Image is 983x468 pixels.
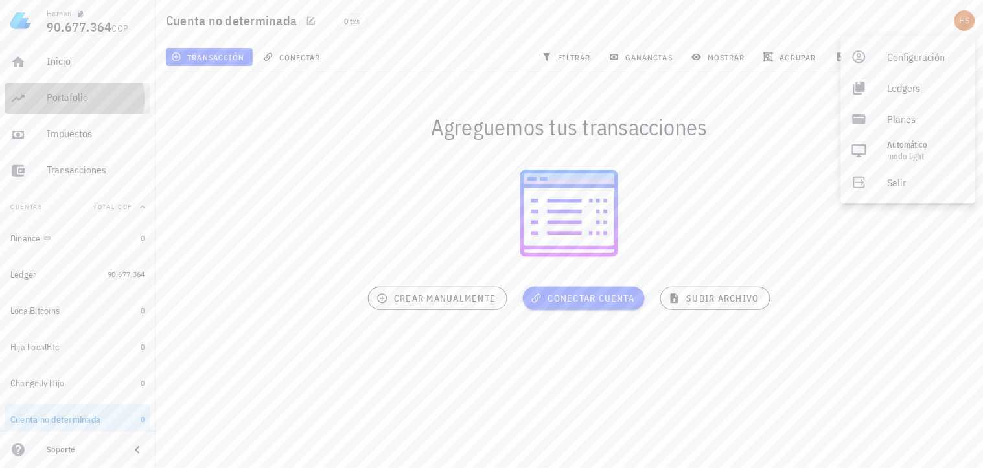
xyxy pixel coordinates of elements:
div: Hernan [47,8,71,19]
button: filtrar [537,48,599,66]
a: Hija LocalBtc 0 [5,331,150,362]
span: modo Light [888,151,925,162]
span: subir archivo [671,293,759,304]
a: Changelly Hijo 0 [5,368,150,399]
span: filtrar [544,52,591,62]
div: Inicio [47,55,145,67]
div: Binance [10,233,41,244]
span: 90.677.364 [47,18,112,36]
span: conectar [266,52,321,62]
div: avatar [954,10,975,31]
div: Configuración [888,44,965,70]
span: COP [112,23,129,34]
span: 90.677.364 [108,269,145,279]
span: 0 [141,378,145,388]
a: Transacciones [5,155,150,186]
button: conectar [258,48,329,66]
span: 0 [141,414,145,424]
span: mostrar [694,52,745,62]
span: agrupar [766,52,816,62]
span: 0 [141,306,145,315]
div: Portafolio [47,91,145,104]
a: Binance 0 [5,223,150,254]
span: ganancias [612,52,673,62]
div: Hija LocalBtc [10,342,59,353]
button: ganancias [604,48,681,66]
a: Cuenta no determinada 0 [5,404,150,435]
span: transacción [174,52,244,62]
div: Ledger [10,269,37,280]
span: 0 [141,233,145,243]
div: Soporte [47,445,119,455]
a: Impuestos [5,119,150,150]
div: Impuestos [47,128,145,140]
button: transacción [166,48,253,66]
span: 0 [141,342,145,351]
div: Changelly Hijo [10,378,65,389]
button: CuentasTotal COP [5,192,150,223]
button: crear manualmente [368,287,507,310]
h1: Cuenta no determinada [166,10,302,31]
div: Ledgers [888,75,965,101]
span: Total COP [93,203,132,211]
a: Portafolio [5,83,150,114]
div: Salir [888,170,965,195]
button: agrupar [758,48,824,66]
a: Inicio [5,47,150,78]
div: LocalBitcoins [10,306,60,317]
span: 0 txs [344,14,360,28]
img: LedgiFi [10,10,31,31]
button: subir archivo [660,287,770,310]
button: mostrar [686,48,753,66]
button: importar [829,48,901,66]
button: conectar cuenta [523,287,645,310]
span: conectar cuenta [533,293,635,304]
div: Automático [888,140,965,150]
div: Cuenta no determinada [10,414,100,425]
a: LocalBitcoins 0 [5,295,150,326]
span: crear manualmente [379,293,496,304]
div: Transacciones [47,164,145,176]
a: Ledger 90.677.364 [5,259,150,290]
div: Planes [888,106,965,132]
span: importar [838,52,893,62]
